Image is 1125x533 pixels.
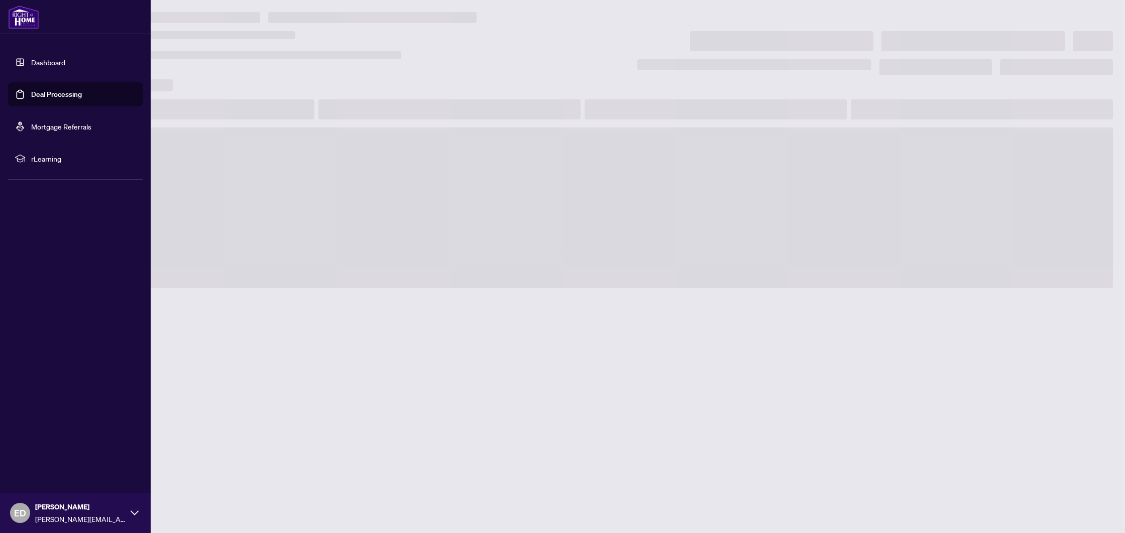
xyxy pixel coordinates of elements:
span: ED [14,506,26,520]
a: Mortgage Referrals [31,122,91,131]
span: [PERSON_NAME] [35,501,126,512]
img: logo [8,5,39,29]
a: Deal Processing [31,90,82,99]
span: rLearning [31,153,136,164]
a: Dashboard [31,58,65,67]
span: [PERSON_NAME][EMAIL_ADDRESS][DOMAIN_NAME] [35,513,126,524]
